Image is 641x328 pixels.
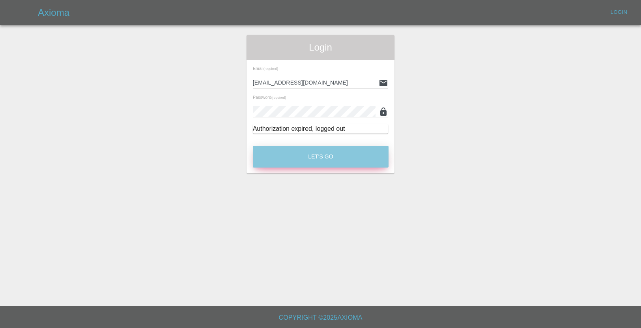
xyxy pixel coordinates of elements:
[271,96,286,100] small: (required)
[606,6,632,19] a: Login
[253,124,389,134] div: Authorization expired, logged out
[38,6,69,19] h5: Axioma
[253,41,389,54] span: Login
[6,312,635,323] h6: Copyright © 2025 Axioma
[253,66,278,71] span: Email
[253,95,286,100] span: Password
[263,67,278,71] small: (required)
[253,146,389,168] button: Let's Go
